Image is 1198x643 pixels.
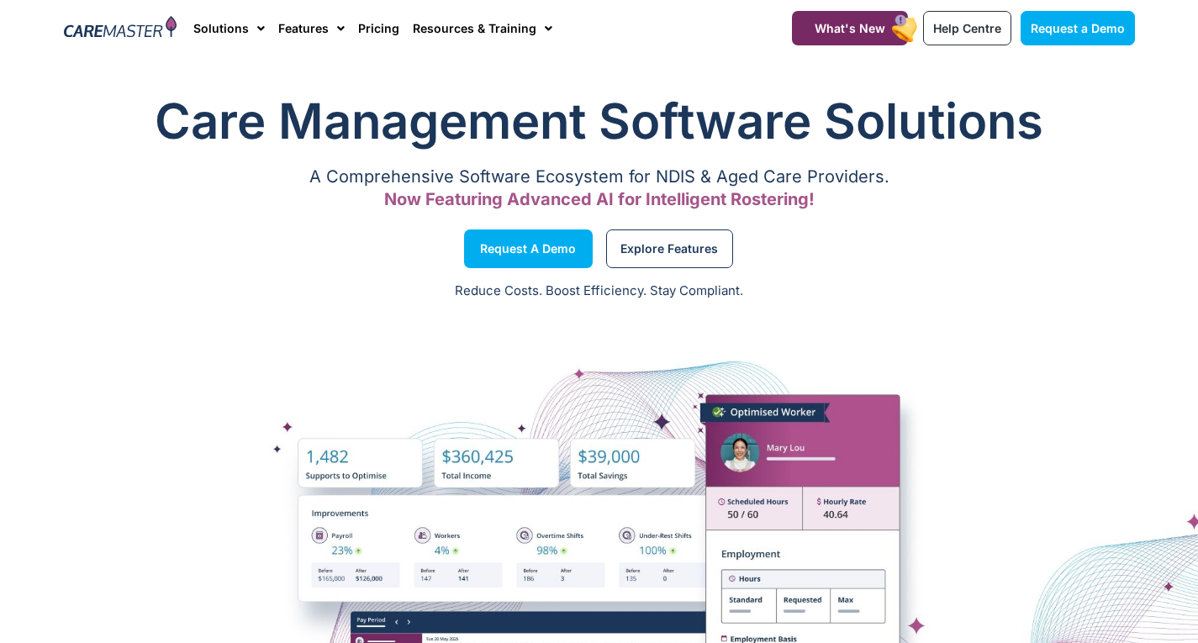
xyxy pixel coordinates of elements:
h1: Care Management Software Solutions [64,87,1135,155]
span: Now Featuring Advanced AI for Intelligent Rostering! [384,189,815,209]
a: Request a Demo [464,229,593,268]
a: What's New [792,11,908,45]
span: What's New [815,21,885,35]
span: Explore Features [620,245,718,253]
span: Help Centre [933,21,1001,35]
a: Explore Features [606,229,733,268]
p: Reduce Costs. Boost Efficiency. Stay Compliant. [10,282,1188,301]
span: Request a Demo [1031,21,1125,35]
span: Request a Demo [480,245,576,253]
a: Help Centre [923,11,1011,45]
p: A Comprehensive Software Ecosystem for NDIS & Aged Care Providers. [64,171,1135,182]
img: CareMaster Logo [64,16,177,41]
a: Request a Demo [1021,11,1135,45]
